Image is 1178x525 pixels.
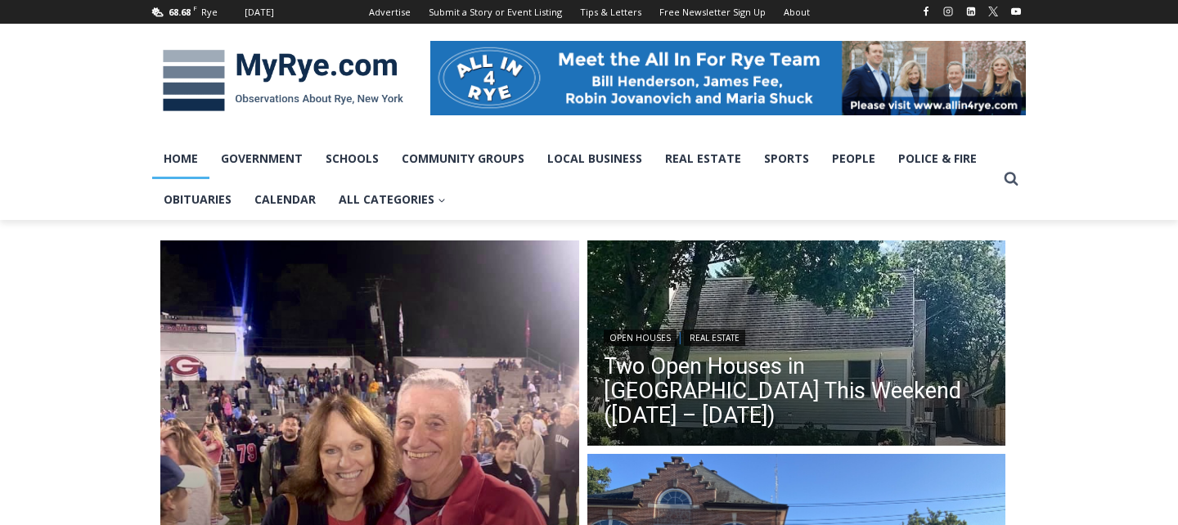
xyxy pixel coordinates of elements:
a: YouTube [1006,2,1026,21]
a: Government [209,138,314,179]
a: Open Houses [604,330,677,346]
a: Obituaries [152,179,243,220]
img: 134-136 Dearborn Avenue [587,240,1006,450]
img: All in for Rye [430,41,1026,114]
a: Calendar [243,179,327,220]
span: F [193,3,197,12]
a: Instagram [938,2,958,21]
a: Read More Two Open Houses in Rye This Weekend (September 6 – 7) [587,240,1006,450]
a: Schools [314,138,390,179]
a: Real Estate [654,138,753,179]
a: Community Groups [390,138,536,179]
div: [DATE] [245,5,274,20]
a: Facebook [916,2,936,21]
a: Home [152,138,209,179]
span: 68.68 [169,6,191,18]
a: Sports [753,138,821,179]
nav: Primary Navigation [152,138,996,221]
a: Linkedin [961,2,981,21]
a: Local Business [536,138,654,179]
div: Rye [201,5,218,20]
a: Police & Fire [887,138,988,179]
a: Real Estate [684,330,745,346]
a: People [821,138,887,179]
a: All Categories [327,179,457,220]
button: View Search Form [996,164,1026,194]
img: MyRye.com [152,38,414,123]
div: | [604,326,990,346]
a: X [983,2,1003,21]
a: Two Open Houses in [GEOGRAPHIC_DATA] This Weekend ([DATE] – [DATE]) [604,354,990,428]
span: All Categories [339,191,446,209]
